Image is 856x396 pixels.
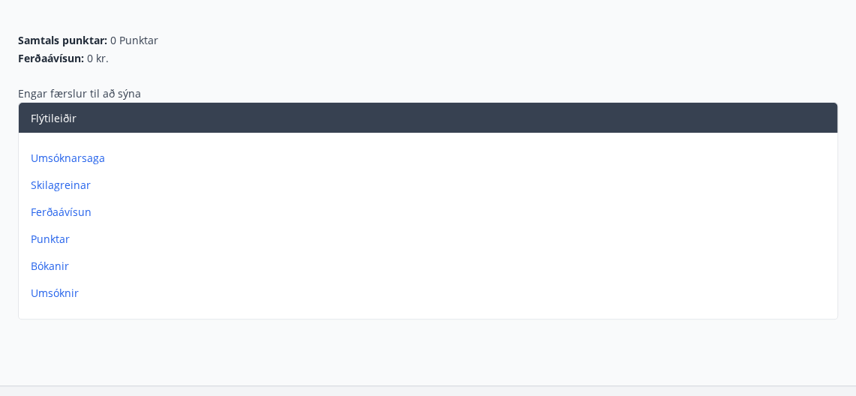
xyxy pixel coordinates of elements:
[18,86,141,100] span: Engar færslur til að sýna
[31,286,831,301] p: Umsóknir
[87,51,109,66] span: 0 kr.
[31,259,831,274] p: Bókanir
[18,51,84,66] span: Ferðaávísun :
[31,232,831,247] p: Punktar
[31,111,77,125] span: Flýtileiðir
[31,151,831,166] p: Umsóknarsaga
[110,33,158,48] span: 0 Punktar
[31,178,831,193] p: Skilagreinar
[31,205,831,220] p: Ferðaávísun
[18,33,107,48] span: Samtals punktar :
